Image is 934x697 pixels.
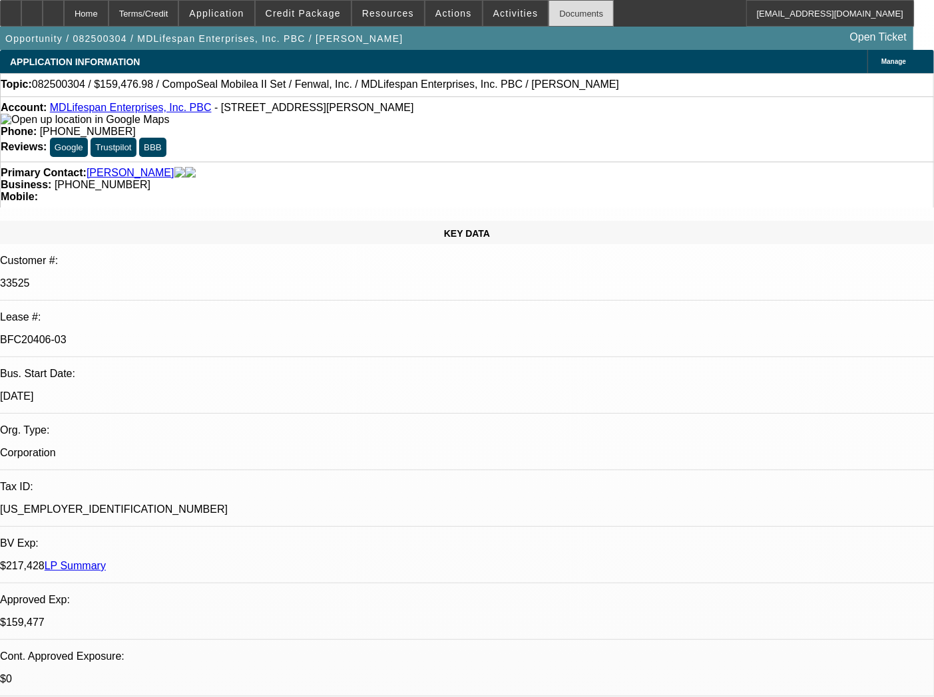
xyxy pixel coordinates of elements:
strong: Mobile: [1,191,38,202]
span: Resources [362,8,414,19]
button: Google [50,138,88,157]
img: linkedin-icon.png [185,167,196,179]
strong: Reviews: [1,141,47,152]
button: Actions [425,1,482,26]
a: MDLifespan Enterprises, Inc. PBC [50,102,212,113]
a: View Google Maps [1,114,169,125]
span: Credit Package [266,8,341,19]
button: Resources [352,1,424,26]
button: Application [179,1,254,26]
strong: Topic: [1,78,32,90]
span: 082500304 / $159,476.98 / CompoSeal Mobilea II Set / Fenwal, Inc. / MDLifespan Enterprises, Inc. ... [32,78,619,90]
a: LP Summary [45,560,106,571]
strong: Account: [1,102,47,113]
a: Open Ticket [845,26,912,49]
strong: Phone: [1,126,37,137]
span: Application [189,8,244,19]
span: Opportunity / 082500304 / MDLifespan Enterprises, Inc. PBC / [PERSON_NAME] [5,33,403,44]
button: BBB [139,138,166,157]
strong: Primary Contact: [1,167,87,179]
span: Actions [435,8,472,19]
span: KEY DATA [444,228,490,239]
span: APPLICATION INFORMATION [10,57,140,67]
span: [PHONE_NUMBER] [40,126,136,137]
span: - [STREET_ADDRESS][PERSON_NAME] [214,102,414,113]
span: Manage [881,58,906,65]
img: facebook-icon.png [174,167,185,179]
button: Credit Package [256,1,351,26]
button: Trustpilot [91,138,136,157]
button: Activities [483,1,549,26]
span: [PHONE_NUMBER] [55,179,150,190]
a: [PERSON_NAME] [87,167,174,179]
img: Open up location in Google Maps [1,114,169,126]
strong: Business: [1,179,51,190]
span: Activities [493,8,539,19]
